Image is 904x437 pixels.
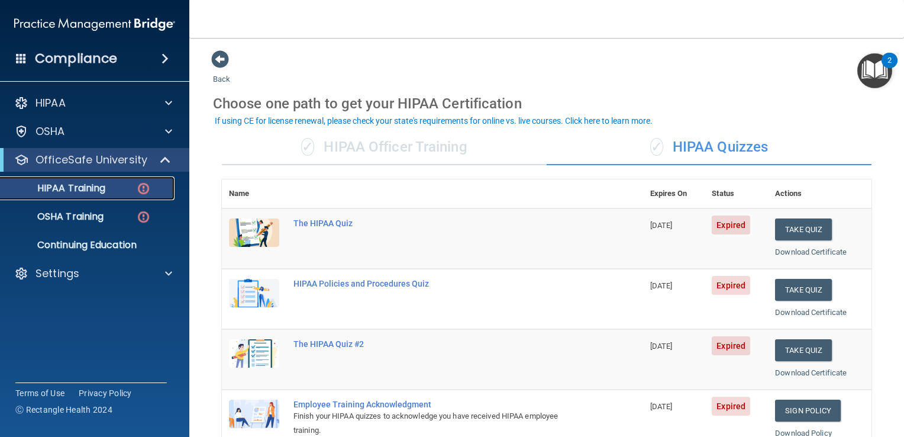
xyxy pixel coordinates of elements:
[222,130,547,165] div: HIPAA Officer Training
[775,279,832,301] button: Take Quiz
[35,124,65,139] p: OSHA
[35,266,79,281] p: Settings
[887,60,892,76] div: 2
[705,179,768,208] th: Status
[712,276,750,295] span: Expired
[15,387,64,399] a: Terms of Use
[213,60,230,83] a: Back
[79,387,132,399] a: Privacy Policy
[650,402,673,411] span: [DATE]
[136,181,151,196] img: danger-circle.6113f641.png
[650,138,663,156] span: ✓
[35,153,147,167] p: OfficeSafe University
[547,130,871,165] div: HIPAA Quizzes
[650,342,673,351] span: [DATE]
[775,368,847,377] a: Download Certificate
[213,86,880,121] div: Choose one path to get your HIPAA Certification
[775,218,832,240] button: Take Quiz
[8,211,104,223] p: OSHA Training
[712,216,750,234] span: Expired
[857,53,892,88] button: Open Resource Center, 2 new notifications
[768,179,871,208] th: Actions
[8,182,105,194] p: HIPAA Training
[215,117,653,125] div: If using CE for license renewal, please check your state's requirements for online vs. live cours...
[14,96,172,110] a: HIPAA
[643,179,705,208] th: Expires On
[35,50,117,67] h4: Compliance
[222,179,286,208] th: Name
[775,248,847,256] a: Download Certificate
[213,115,654,127] button: If using CE for license renewal, please check your state's requirements for online vs. live cours...
[650,281,673,290] span: [DATE]
[14,12,175,36] img: PMB logo
[775,308,847,317] a: Download Certificate
[14,124,172,139] a: OSHA
[15,404,112,416] span: Ⓒ Rectangle Health 2024
[712,336,750,355] span: Expired
[136,210,151,224] img: danger-circle.6113f641.png
[293,279,584,288] div: HIPAA Policies and Procedures Quiz
[293,339,584,349] div: The HIPAA Quiz #2
[8,239,169,251] p: Continuing Education
[293,400,584,409] div: Employee Training Acknowledgment
[775,400,841,422] a: Sign Policy
[14,153,172,167] a: OfficeSafe University
[712,397,750,416] span: Expired
[35,96,66,110] p: HIPAA
[293,218,584,228] div: The HIPAA Quiz
[301,138,314,156] span: ✓
[650,221,673,230] span: [DATE]
[775,339,832,361] button: Take Quiz
[14,266,172,281] a: Settings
